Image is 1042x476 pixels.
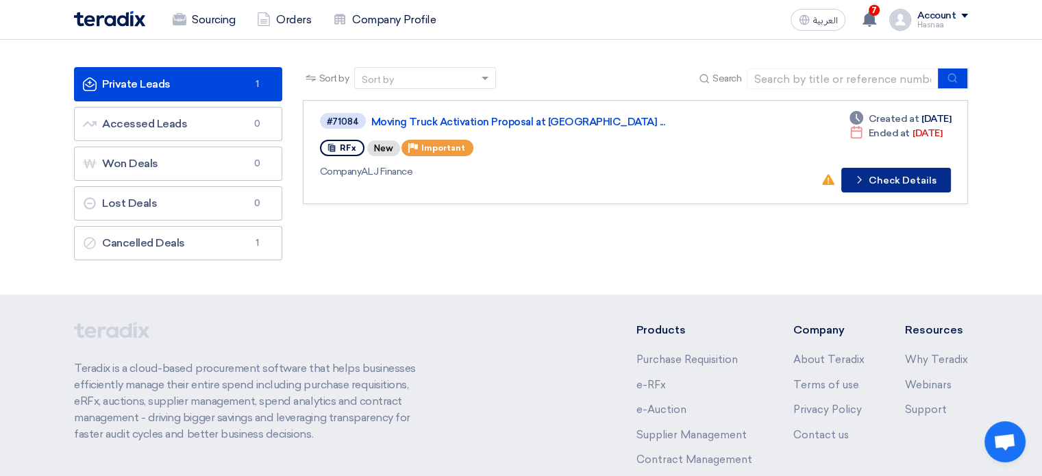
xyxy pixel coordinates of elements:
div: Hasnaa [917,21,968,29]
span: Company [320,166,362,177]
a: Supplier Management [636,429,747,441]
span: 0 [249,197,265,210]
a: Open chat [984,421,1026,462]
span: 0 [249,117,265,131]
div: Sort by [362,73,394,87]
span: Search [712,71,741,86]
a: Lost Deals0 [74,186,282,221]
button: Check Details [841,168,951,192]
a: Sourcing [162,5,246,35]
div: New [367,140,400,156]
a: Support [905,403,947,416]
a: Purchase Requisition [636,353,738,366]
div: Account [917,10,956,22]
p: Teradix is a cloud-based procurement software that helps businesses efficiently manage their enti... [74,360,432,442]
span: Created at [869,112,919,126]
li: Products [636,322,752,338]
a: Contact us [793,429,848,441]
a: Company Profile [322,5,447,35]
li: Resources [905,322,968,338]
a: Webinars [905,379,952,391]
a: Terms of use [793,379,858,391]
a: Accessed Leads0 [74,107,282,141]
div: [DATE] [849,126,942,140]
a: Cancelled Deals1 [74,226,282,260]
a: Private Leads1 [74,67,282,101]
div: [DATE] [849,112,951,126]
a: e-Auction [636,403,686,416]
img: profile_test.png [889,9,911,31]
a: Privacy Policy [793,403,861,416]
a: Moving Truck Activation Proposal at [GEOGRAPHIC_DATA] ... [371,116,714,128]
li: Company [793,322,864,338]
span: Ended at [869,126,910,140]
span: Important [421,143,465,153]
a: e-RFx [636,379,666,391]
span: 1 [249,236,265,250]
a: About Teradix [793,353,864,366]
span: 7 [869,5,880,16]
a: Contract Management [636,453,752,466]
span: Sort by [319,71,349,86]
span: 0 [249,157,265,171]
span: RFx [340,143,356,153]
img: Teradix logo [74,11,145,27]
a: Orders [246,5,322,35]
a: Why Teradix [905,353,968,366]
input: Search by title or reference number [747,68,939,89]
a: Won Deals0 [74,147,282,181]
span: 1 [249,77,265,91]
button: العربية [791,9,845,31]
div: #71084 [327,117,359,126]
span: العربية [812,16,837,25]
div: ALJ Finance [320,164,717,179]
